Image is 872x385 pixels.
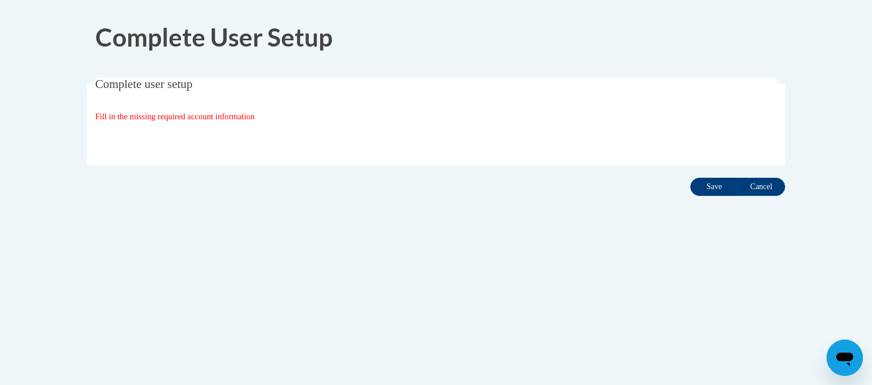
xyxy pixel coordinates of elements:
span: Complete User Setup [95,22,333,52]
iframe: Button to launch messaging window [827,340,863,376]
span: Fill in the missing required account information [95,112,255,121]
input: Cancel [737,178,785,196]
input: Save [690,178,738,196]
span: Complete user setup [95,77,192,91]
